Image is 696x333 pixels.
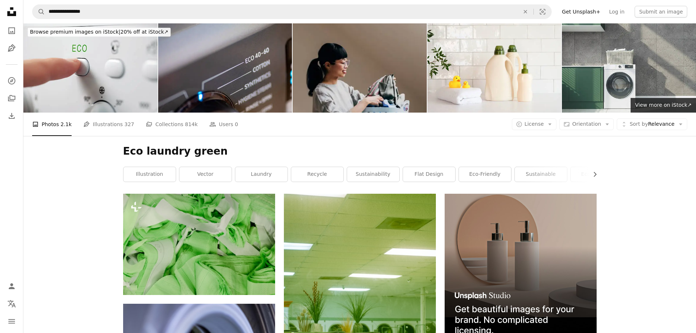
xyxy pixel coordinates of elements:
[291,167,343,182] a: recycle
[558,6,605,18] a: Get Unsplash+
[635,102,692,108] span: View more on iStock ↗
[209,113,238,136] a: Users 0
[235,167,288,182] a: laundry
[588,167,597,182] button: scroll list to the right
[4,296,19,311] button: Language
[123,241,275,247] a: a close up of a pile of green shoes
[534,5,551,19] button: Visual search
[525,121,544,127] span: License
[617,118,687,130] button: Sort byRelevance
[559,118,614,130] button: Orientation
[32,4,552,19] form: Find visuals sitewide
[631,98,696,113] a: View more on iStock↗
[23,23,175,41] a: Browse premium images on iStock|20% off at iStock↗
[123,194,275,295] img: a close up of a pile of green shoes
[293,23,427,113] img: Woman Sorting Laundry in a Bright Attic Room Setting
[512,118,557,130] button: License
[459,167,511,182] a: eco-friendly
[33,5,45,19] button: Search Unsplash
[4,23,19,38] a: Photos
[347,167,399,182] a: sustainability
[630,121,648,127] span: Sort by
[4,279,19,294] a: Log in / Sign up
[158,23,292,113] img: Eco energy.
[146,113,198,136] a: Collections 814k
[403,167,455,182] a: flat design
[515,167,567,182] a: sustainable
[125,120,134,128] span: 327
[517,5,533,19] button: Clear
[562,23,696,113] img: Front View Of Green Cabinets And Washing Machine With Laundry Basket In Bathroom
[179,167,232,182] a: vector
[235,120,238,128] span: 0
[28,28,171,37] div: 20% off at iStock ↗
[4,314,19,329] button: Menu
[185,120,198,128] span: 814k
[635,6,687,18] button: Submit an image
[571,167,623,182] a: eco friendly
[572,121,601,127] span: Orientation
[123,167,176,182] a: illustration
[4,109,19,123] a: Download History
[4,73,19,88] a: Explore
[83,113,134,136] a: Illustrations 327
[4,41,19,56] a: Illustrations
[284,304,436,311] a: gray front load washing machines
[630,121,674,128] span: Relevance
[23,23,157,113] img: Eco washing
[427,23,562,113] img: Eco friendly organic natural baby laundry detergent and soap gel bottle with branch of green leav...
[30,29,120,35] span: Browse premium images on iStock |
[605,6,629,18] a: Log in
[123,145,597,158] h1: Eco laundry green
[4,91,19,106] a: Collections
